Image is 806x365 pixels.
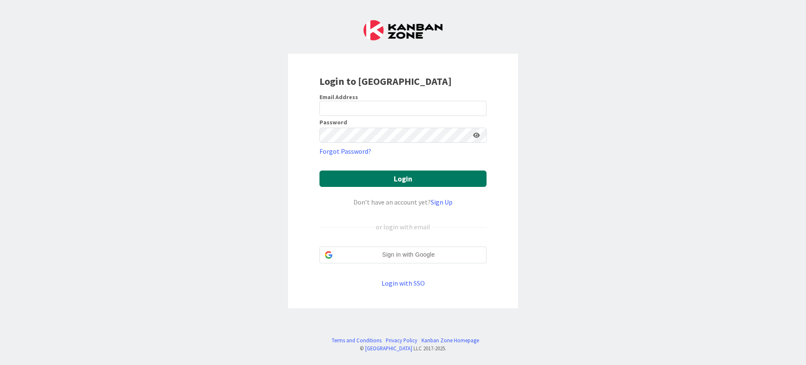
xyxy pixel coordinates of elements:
div: Don’t have an account yet? [319,197,487,207]
label: Password [319,119,347,125]
img: Kanban Zone [364,20,442,40]
span: Sign in with Google [336,250,481,259]
b: Login to [GEOGRAPHIC_DATA] [319,75,452,88]
a: Terms and Conditions [332,336,382,344]
div: Sign in with Google [319,247,487,263]
a: Privacy Policy [386,336,417,344]
a: Kanban Zone Homepage [421,336,479,344]
div: or login with email [374,222,432,232]
a: Forgot Password? [319,146,371,156]
a: [GEOGRAPHIC_DATA] [365,345,412,352]
a: Login with SSO [382,279,425,287]
label: Email Address [319,93,358,101]
div: © LLC 2017- 2025 . [327,344,479,352]
a: Sign Up [431,198,453,206]
button: Login [319,171,487,187]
